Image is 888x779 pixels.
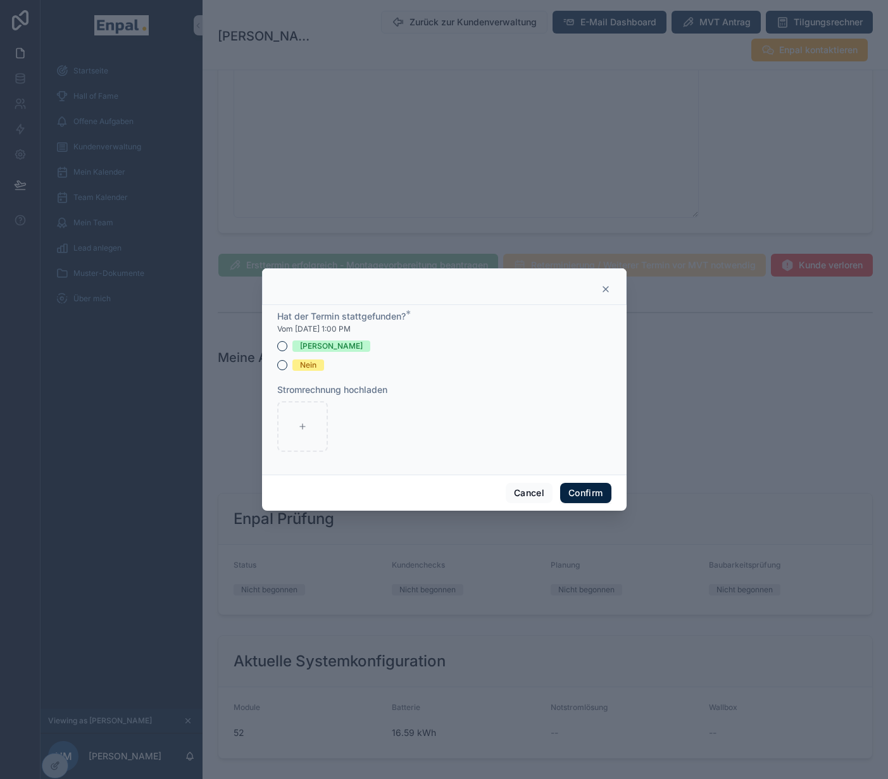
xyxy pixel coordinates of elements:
button: Confirm [560,483,611,503]
div: [PERSON_NAME] [300,340,363,352]
button: Cancel [506,483,553,503]
div: Nein [300,359,316,371]
span: Hat der Termin stattgefunden? [277,311,406,321]
span: Stromrechnung hochladen [277,384,387,395]
span: Vom [DATE] 1:00 PM [277,324,351,334]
